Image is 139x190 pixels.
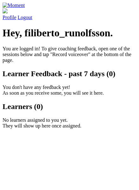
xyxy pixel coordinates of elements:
[3,46,136,63] p: You are logged in! To give coaching feedback, open one of the sessions below and tap "Record voic...
[3,84,136,96] p: You don't have any feedback yet! As soon as you receive some, you will see it here.
[3,8,136,20] a: Profile
[3,102,136,111] h2: Learners (0)
[3,8,8,13] img: default_avatar-b4e2223d03051bc43aaaccfb402a43260a3f17acc7fafc1603fdf008d6cba3c9.png
[18,15,32,20] a: Logout
[3,69,136,78] h2: Learner Feedback - past 7 days (0)
[3,3,25,8] img: Moment
[3,27,136,39] h1: Hey, filiberto_runolfsson.
[3,117,136,129] p: No learners assigned to you yet. They will show up here once assigned.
